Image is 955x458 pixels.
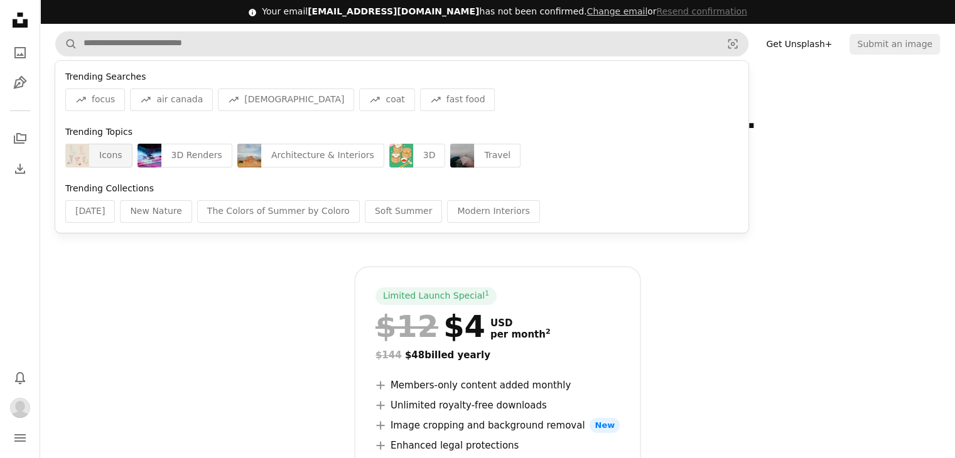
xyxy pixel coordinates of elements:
[8,365,33,390] button: Notifications
[365,200,442,223] div: Soft Summer
[586,6,747,16] span: or
[156,93,203,106] span: air canada
[718,32,748,56] button: Visual search
[546,328,551,336] sup: 2
[197,200,360,223] div: The Colors of Summer by Coloro
[389,144,413,168] img: premium_vector-1733848647289-cab28616121b
[237,144,261,168] img: premium_photo-1755882951561-7164bd8427a2
[65,183,154,193] span: Trending Collections
[490,329,551,340] span: per month
[375,310,438,343] span: $12
[375,310,485,343] div: $4
[375,348,620,363] div: $48 billed yearly
[375,418,620,433] li: Image cropping and background removal
[89,144,132,168] div: Icons
[56,32,77,56] button: Search Unsplash
[65,200,115,223] div: [DATE]
[161,144,232,168] div: 3D Renders
[490,317,551,329] span: USD
[244,93,344,106] span: [DEMOGRAPHIC_DATA]
[543,329,553,340] a: 2
[65,72,146,82] span: Trending Searches
[65,127,132,137] span: Trending Topics
[590,418,620,433] span: New
[262,6,747,18] div: Your email has not been confirmed.
[386,93,404,106] span: coat
[375,438,620,453] li: Enhanced legal protections
[446,93,485,106] span: fast food
[10,398,30,418] img: Avatar of user Sanjay Lodh
[8,425,33,450] button: Menu
[8,156,33,181] a: Download History
[8,40,33,65] a: Photos
[758,34,839,54] a: Get Unsplash+
[8,395,33,420] button: Profile
[8,126,33,151] a: Collections
[413,144,446,168] div: 3D
[8,8,33,35] a: Home — Unsplash
[447,200,539,223] div: Modern Interiors
[375,287,497,305] div: Limited Launch Special
[586,6,647,16] a: Change email
[375,378,620,393] li: Members-only content added monthly
[482,290,492,302] a: 1
[656,6,747,18] button: Resend confirmation
[92,93,115,106] span: focus
[308,6,479,16] span: [EMAIL_ADDRESS][DOMAIN_NAME]
[375,398,620,413] li: Unlimited royalty-free downloads
[138,144,161,168] img: premium_photo-1754984826162-5de96e38a4e4
[375,349,402,361] span: $144
[450,144,474,168] img: premium_photo-1756177506526-26fb2a726f4a
[55,31,748,56] form: Find visuals sitewide
[120,200,192,223] div: New Nature
[485,289,489,297] sup: 1
[8,70,33,95] a: Illustrations
[261,144,384,168] div: Architecture & Interiors
[65,144,89,168] img: premium_vector-1733668890003-56bd9f5b2835
[850,34,940,54] button: Submit an image
[474,144,521,168] div: Travel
